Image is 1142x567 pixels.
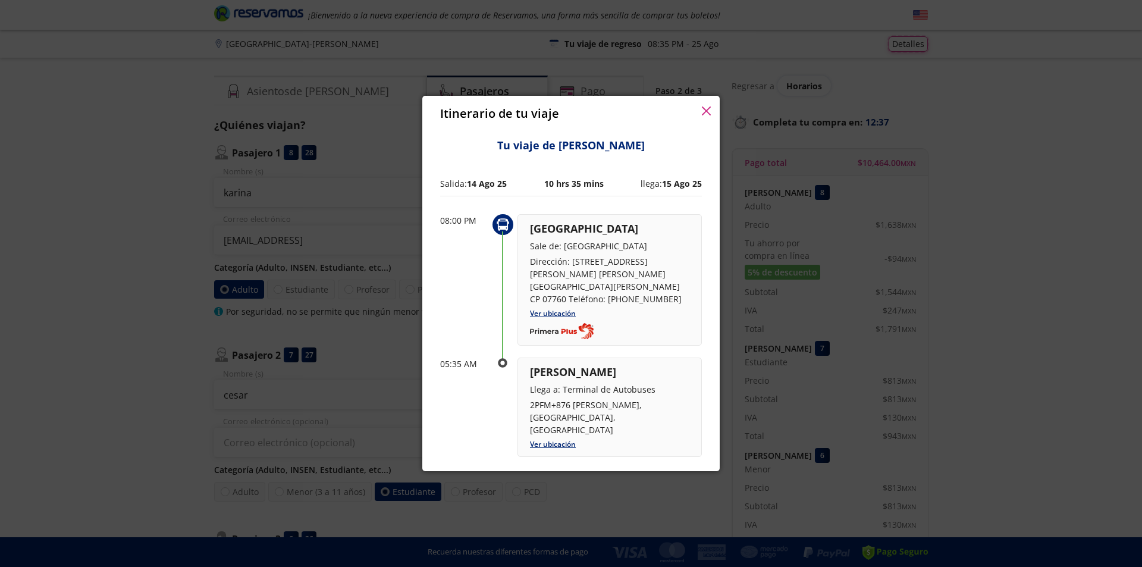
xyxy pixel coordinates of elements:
[440,137,702,154] p: Tu viaje de [PERSON_NAME]
[662,178,702,189] b: 15 Ago 25
[440,358,488,370] p: 05:35 AM
[530,221,689,237] p: [GEOGRAPHIC_DATA]
[530,308,576,318] a: Ver ubicación
[530,439,576,449] a: Ver ubicación
[440,105,559,123] p: Itinerario de tu viaje
[530,323,594,340] img: Completo_color__1_.png
[440,177,507,190] p: Salida:
[530,255,689,305] p: Dirección: [STREET_ADDRESS][PERSON_NAME] [PERSON_NAME][GEOGRAPHIC_DATA][PERSON_NAME] CP 07760 Tel...
[530,240,689,252] p: Sale de: [GEOGRAPHIC_DATA]
[530,364,689,380] p: [PERSON_NAME]
[467,178,507,189] b: 14 Ago 25
[641,177,702,190] p: llega:
[440,214,488,227] p: 08:00 PM
[544,177,604,190] p: 10 hrs 35 mins
[530,399,689,436] p: 2PFM+876 [PERSON_NAME], [GEOGRAPHIC_DATA], [GEOGRAPHIC_DATA]
[530,383,689,396] p: Llega a: Terminal de Autobuses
